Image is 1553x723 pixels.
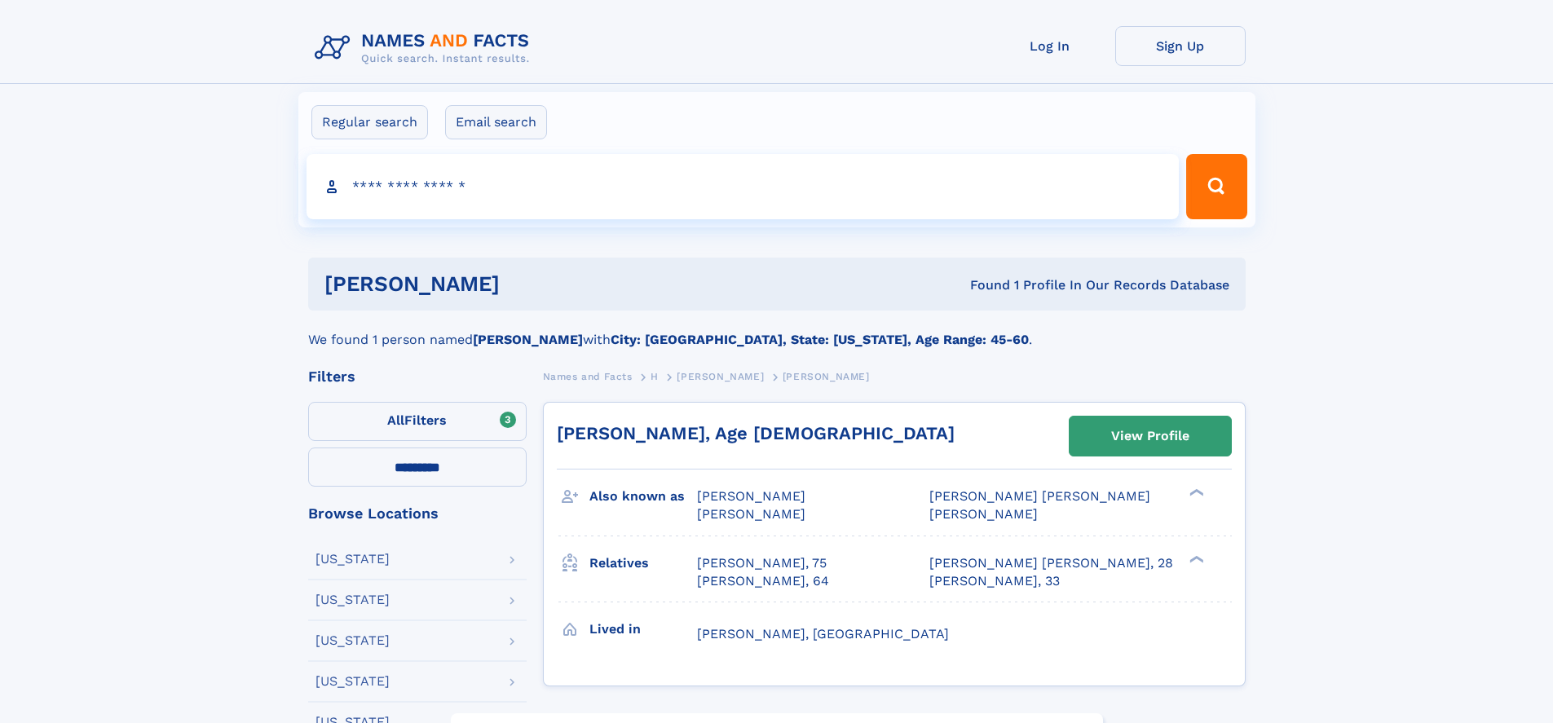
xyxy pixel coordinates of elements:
[387,412,404,428] span: All
[1186,154,1246,219] button: Search Button
[311,105,428,139] label: Regular search
[783,371,870,382] span: [PERSON_NAME]
[307,154,1180,219] input: search input
[697,506,805,522] span: [PERSON_NAME]
[677,366,764,386] a: [PERSON_NAME]
[1185,553,1205,564] div: ❯
[651,371,659,382] span: H
[677,371,764,382] span: [PERSON_NAME]
[324,274,735,294] h1: [PERSON_NAME]
[697,488,805,504] span: [PERSON_NAME]
[308,402,527,441] label: Filters
[697,554,827,572] a: [PERSON_NAME], 75
[929,572,1060,590] a: [PERSON_NAME], 33
[589,483,697,510] h3: Also known as
[1070,417,1231,456] a: View Profile
[611,332,1029,347] b: City: [GEOGRAPHIC_DATA], State: [US_STATE], Age Range: 45-60
[1185,487,1205,498] div: ❯
[697,626,949,641] span: [PERSON_NAME], [GEOGRAPHIC_DATA]
[315,675,390,688] div: [US_STATE]
[985,26,1115,66] a: Log In
[543,366,633,386] a: Names and Facts
[308,26,543,70] img: Logo Names and Facts
[315,634,390,647] div: [US_STATE]
[1115,26,1246,66] a: Sign Up
[697,572,829,590] a: [PERSON_NAME], 64
[651,366,659,386] a: H
[445,105,547,139] label: Email search
[929,488,1150,504] span: [PERSON_NAME] [PERSON_NAME]
[589,549,697,577] h3: Relatives
[308,369,527,384] div: Filters
[929,554,1173,572] a: [PERSON_NAME] [PERSON_NAME], 28
[557,423,955,443] a: [PERSON_NAME], Age [DEMOGRAPHIC_DATA]
[308,506,527,521] div: Browse Locations
[929,506,1038,522] span: [PERSON_NAME]
[735,276,1229,294] div: Found 1 Profile In Our Records Database
[589,615,697,643] h3: Lived in
[1111,417,1189,455] div: View Profile
[315,593,390,606] div: [US_STATE]
[315,553,390,566] div: [US_STATE]
[473,332,583,347] b: [PERSON_NAME]
[308,311,1246,350] div: We found 1 person named with .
